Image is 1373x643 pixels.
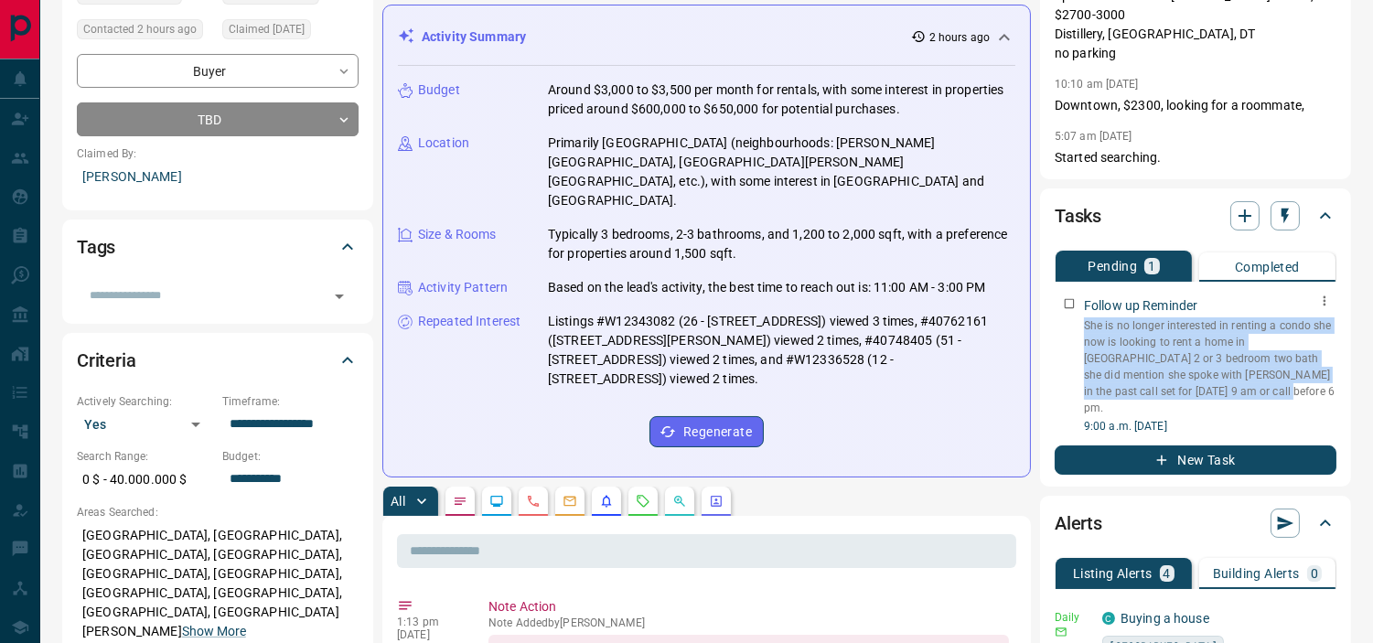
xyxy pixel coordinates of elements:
[397,628,461,641] p: [DATE]
[709,494,724,509] svg: Agent Actions
[1213,567,1300,580] p: Building Alerts
[1235,261,1300,273] p: Completed
[418,278,508,297] p: Activity Pattern
[77,410,213,439] div: Yes
[1055,201,1101,230] h2: Tasks
[77,225,359,269] div: Tags
[1055,445,1336,475] button: New Task
[929,29,990,46] p: 2 hours ago
[548,312,1015,389] p: Listings #W12343082 (26 - [STREET_ADDRESS]) viewed 3 times, #40762161 ([STREET_ADDRESS][PERSON_NA...
[548,278,985,297] p: Based on the lead's activity, the best time to reach out is: 11:00 AM - 3:00 PM
[636,494,650,509] svg: Requests
[548,134,1015,210] p: Primarily [GEOGRAPHIC_DATA] (neighbourhoods: [PERSON_NAME][GEOGRAPHIC_DATA], [GEOGRAPHIC_DATA][PE...
[222,19,359,45] div: Mon Mar 18 2024
[672,494,687,509] svg: Opportunities
[418,134,469,153] p: Location
[563,494,577,509] svg: Emails
[1055,509,1102,538] h2: Alerts
[418,312,520,331] p: Repeated Interest
[222,448,359,465] p: Budget:
[182,622,246,641] button: Show More
[77,19,213,45] div: Fri Sep 12 2025
[77,346,136,375] h2: Criteria
[599,494,614,509] svg: Listing Alerts
[488,616,1009,629] p: Note Added by [PERSON_NAME]
[422,27,526,47] p: Activity Summary
[1055,501,1336,545] div: Alerts
[1102,612,1115,625] div: condos.ca
[1088,260,1137,273] p: Pending
[488,597,1009,616] p: Note Action
[418,80,460,100] p: Budget
[1055,96,1336,115] p: Downtown, $2300, looking for a roommate,
[397,616,461,628] p: 1:13 pm
[77,338,359,382] div: Criteria
[1055,148,1336,167] p: Started searching.
[77,504,359,520] p: Areas Searched:
[489,494,504,509] svg: Lead Browsing Activity
[229,20,305,38] span: Claimed [DATE]
[1311,567,1318,580] p: 0
[1164,567,1171,580] p: 4
[649,416,764,447] button: Regenerate
[418,225,497,244] p: Size & Rooms
[526,494,541,509] svg: Calls
[77,145,359,162] p: Claimed By:
[1055,78,1139,91] p: 10:10 am [DATE]
[77,448,213,465] p: Search Range:
[77,102,359,136] div: TBD
[1055,194,1336,238] div: Tasks
[77,393,213,410] p: Actively Searching:
[548,80,1015,119] p: Around $3,000 to $3,500 per month for rentals, with some interest in properties priced around $60...
[548,225,1015,263] p: Typically 3 bedrooms, 2-3 bathrooms, and 1,200 to 2,000 sqft, with a preference for properties ar...
[327,284,352,309] button: Open
[222,393,359,410] p: Timeframe:
[1084,296,1197,316] p: Follow up Reminder
[453,494,467,509] svg: Notes
[1084,317,1336,416] p: She is no longer interested in renting a condo she now is looking to rent a home in [GEOGRAPHIC_D...
[1084,418,1336,434] p: 9:00 a.m. [DATE]
[1073,567,1153,580] p: Listing Alerts
[77,54,359,88] div: Buyer
[77,232,115,262] h2: Tags
[1055,609,1091,626] p: Daily
[1055,626,1067,638] svg: Email
[77,162,359,192] p: [PERSON_NAME]
[398,20,1015,54] div: Activity Summary2 hours ago
[1148,260,1155,273] p: 1
[83,20,197,38] span: Contacted 2 hours ago
[1055,130,1132,143] p: 5:07 am [DATE]
[1121,611,1209,626] a: Buying a house
[391,495,405,508] p: All
[77,465,213,495] p: 0 $ - 40.000.000 $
